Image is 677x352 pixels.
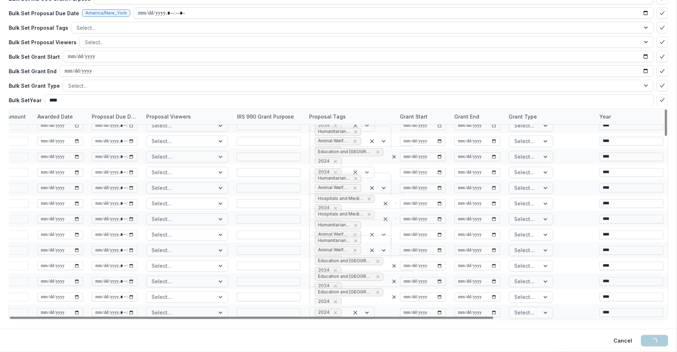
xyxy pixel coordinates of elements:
span: Humanitarian Assistance [318,176,351,181]
div: Remove 2024 [332,205,339,212]
div: Year [595,109,668,124]
div: Clear selected options [368,137,377,146]
div: Awarded Date [33,113,77,120]
div: Clear selected options [351,121,360,130]
div: Remove Education and Skill Building [375,149,381,156]
div: Proposal Viewers [142,109,233,124]
button: bulk-confirm-option [657,80,668,91]
div: Proposal Tags [305,113,350,120]
div: Proposal Tags [305,109,396,124]
button: bulk-confirm-option [657,7,668,19]
div: Remove 2024 [332,283,339,290]
div: Grant End [450,113,484,120]
span: Humanitarian Assistance [318,238,351,243]
span: Humanitarian Assistance [318,223,351,228]
div: Remove Humanitarian Assistance [353,175,359,182]
div: Remove Humanitarian Assistance [353,237,359,245]
p: Bulk Set Proposal Viewers [9,38,77,46]
div: Remove 2024 [332,169,339,176]
div: Remove Animal Welfare [352,185,359,192]
div: Grant Start [396,109,450,124]
p: Bulk Set Grant End [9,67,57,75]
span: Education and [GEOGRAPHIC_DATA] [318,258,373,264]
div: Clear selected options [368,184,377,192]
button: bulk-confirm-option [657,65,668,77]
span: Animal Welfare [318,232,350,237]
div: Remove 2024 [332,267,339,274]
div: Clear selected options [351,168,360,177]
span: 2024 [318,206,330,211]
div: Remove 2024 [332,298,339,306]
div: Proposal Due Date [87,113,142,120]
span: 2024 [318,283,330,289]
div: Grant End [450,109,505,124]
span: Humanitarian Assistance [318,129,351,134]
span: 2024 [318,159,330,164]
div: Clear selected options [381,199,390,208]
div: Remove Humanitarian Assistance [353,128,359,136]
div: Remove Education and Skill Building [375,258,381,265]
div: Proposal Due Date [87,109,142,124]
div: Clear selected options [351,308,360,317]
span: Hospitals and Medical Research [318,196,364,201]
button: bulk-confirm-option [657,94,668,106]
span: Animal Welfare [318,185,350,190]
div: Remove Animal Welfare [352,138,359,145]
div: IRS 990 Grant Purpose [233,109,305,124]
div: Remove Education and Skill Building [375,289,381,296]
span: America/New_York [85,11,127,16]
span: Hospitals and Medical Research [318,212,364,217]
div: Grant Type [505,109,595,124]
button: bulk-confirm-option [657,22,668,33]
div: Clear selected options [390,277,399,286]
div: Remove 2024 [332,309,339,316]
button: bulk-confirm-option [657,36,668,48]
div: Clear selected options [390,262,399,270]
button: Cancel [610,335,637,347]
div: Clear selected options [390,293,399,302]
div: IRS 990 Grant Purpose [233,113,299,120]
div: Grant Type [505,113,542,120]
span: Education and [GEOGRAPHIC_DATA] [318,149,373,154]
p: Bulk Set Proposal Due Date [9,9,79,17]
span: 2024 [318,123,330,128]
span: 2024 [318,170,330,175]
div: Remove Hospitals and Medical Research [366,211,372,218]
div: Awarded Date [33,109,87,124]
div: Remove 2024 [332,122,339,129]
div: Clear selected options [390,153,399,161]
span: Animal Welfare [318,248,350,253]
div: Remove Education and Skill Building [375,273,381,281]
div: Remove 2024 [332,158,339,165]
div: Proposal Viewers [142,113,195,120]
div: Clear selected options [368,231,377,239]
div: Clear selected options [368,246,377,255]
span: 2024 [318,310,330,315]
span: 2024 [318,299,330,304]
p: Bulk Set Grant Type [9,82,60,90]
div: Grant Start [396,113,432,120]
p: Bulk Set Proposal Tags [9,24,68,32]
button: bulk-confirm-option [657,51,668,62]
div: Clear selected options [381,215,390,224]
span: Animal Welfare [318,138,350,144]
div: Remove Animal Welfare [352,247,359,254]
div: Year [595,113,616,120]
div: Remove Animal Welfare [352,231,359,239]
span: Education and [GEOGRAPHIC_DATA] [318,274,373,279]
span: 2024 [318,268,330,273]
p: Bulk Set Grant Start [9,53,60,61]
p: Bulk Set Year [9,96,42,104]
div: Remove Hospitals and Medical Research [366,195,372,203]
span: Education and [GEOGRAPHIC_DATA] [318,290,373,295]
div: Remove Humanitarian Assistance [353,222,359,229]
